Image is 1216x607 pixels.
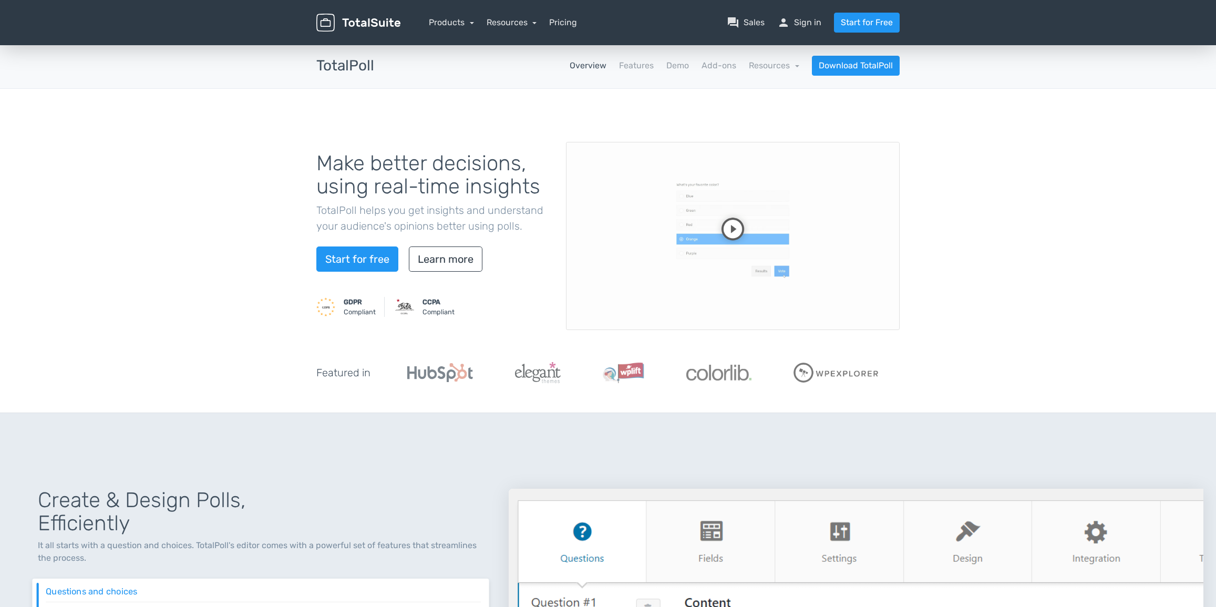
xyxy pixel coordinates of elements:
h3: TotalPoll [316,58,374,74]
img: Hubspot [407,363,473,382]
h6: Questions and choices [46,587,481,596]
a: Learn more [409,246,482,272]
img: ElegantThemes [515,362,561,383]
a: Overview [570,59,606,72]
h1: Make better decisions, using real-time insights [316,152,550,198]
a: personSign in [777,16,821,29]
img: CCPA [395,297,414,316]
a: Add-ons [702,59,736,72]
img: Colorlib [686,365,751,380]
a: Products [429,17,474,27]
a: Features [619,59,654,72]
h5: Featured in [316,367,370,378]
img: WPLift [603,362,644,383]
a: question_answerSales [727,16,765,29]
h1: Create & Design Polls, Efficiently [38,489,483,535]
span: person [777,16,790,29]
strong: CCPA [422,298,440,306]
img: WPExplorer [794,363,879,383]
span: question_answer [727,16,739,29]
a: Resources [487,17,537,27]
a: Download TotalPoll [812,56,900,76]
small: Compliant [422,297,455,317]
img: TotalSuite for WordPress [316,14,400,32]
a: Start for free [316,246,398,272]
small: Compliant [344,297,376,317]
a: Demo [666,59,689,72]
a: Start for Free [834,13,900,33]
a: Resources [749,60,799,70]
p: It all starts with a question and choices. TotalPoll's editor comes with a powerful set of featur... [38,539,483,564]
p: TotalPoll helps you get insights and understand your audience's opinions better using polls. [316,202,550,234]
strong: GDPR [344,298,362,306]
img: GDPR [316,297,335,316]
a: Pricing [549,16,577,29]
